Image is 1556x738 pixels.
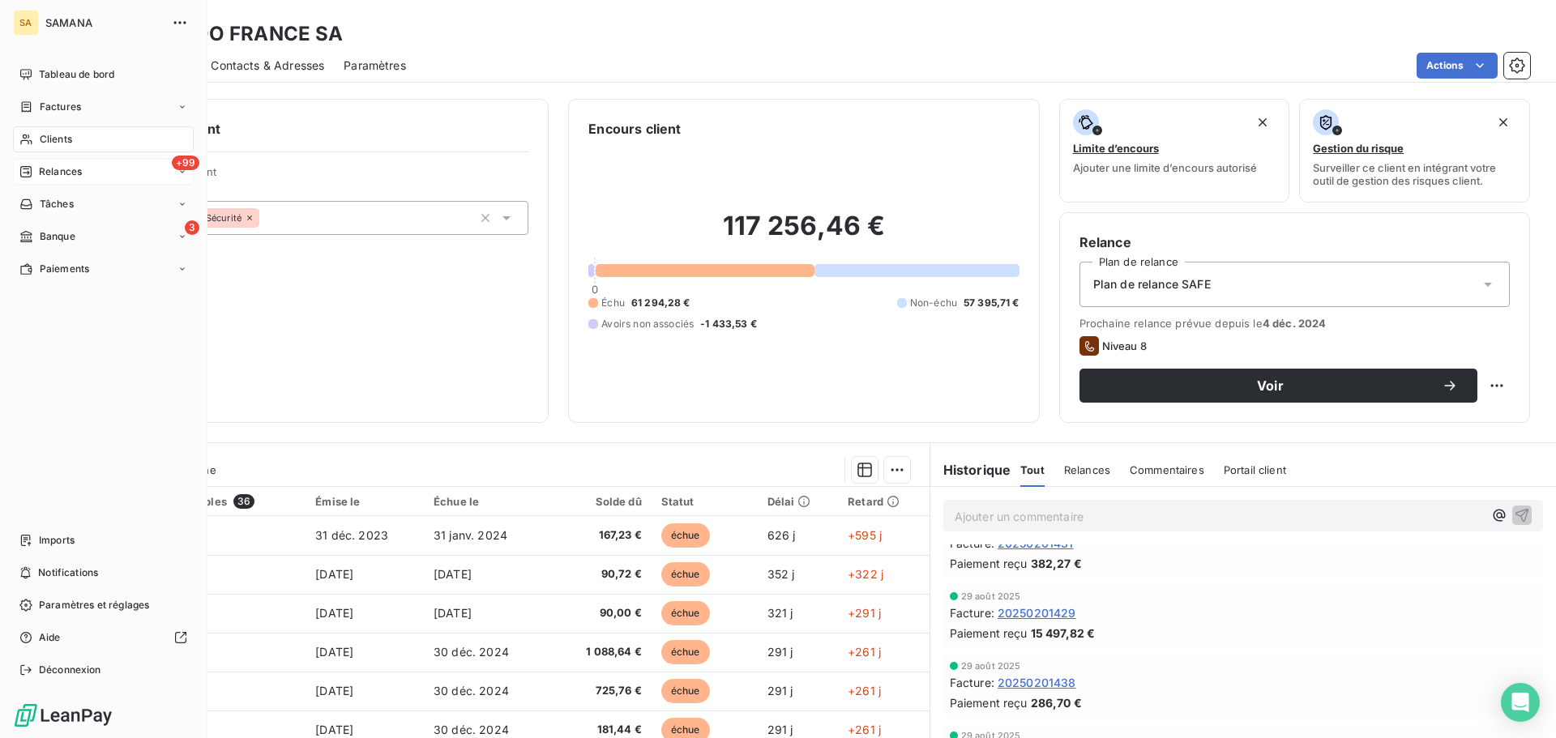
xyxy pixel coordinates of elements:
[1064,463,1110,476] span: Relances
[1031,625,1096,642] span: 15 497,82 €
[767,567,795,581] span: 352 j
[661,601,710,625] span: échue
[848,606,881,620] span: +291 j
[592,283,598,296] span: 0
[1020,463,1045,476] span: Tout
[259,211,272,225] input: Ajouter une valeur
[40,197,74,211] span: Tâches
[434,684,509,697] span: 30 déc. 2024
[1099,379,1442,392] span: Voir
[1079,369,1477,403] button: Voir
[434,495,535,508] div: Échue le
[848,645,881,659] span: +261 j
[434,528,507,542] span: 31 janv. 2024
[434,723,509,736] span: 30 déc. 2024
[1501,683,1540,722] div: Open Intercom Messenger
[13,702,113,728] img: Logo LeanPay
[588,119,681,139] h6: Encours client
[554,605,641,621] span: 90,00 €
[767,528,796,542] span: 626 j
[700,317,757,331] span: -1 433,53 €
[1093,276,1211,292] span: Plan de relance SAFE
[39,663,101,677] span: Déconnexion
[767,495,828,508] div: Délai
[434,645,509,659] span: 30 déc. 2024
[38,565,98,580] span: Notifications
[39,67,114,82] span: Tableau de bord
[39,164,82,179] span: Relances
[39,630,61,645] span: Aide
[998,604,1076,621] span: 20250201429
[661,562,710,587] span: échue
[964,296,1020,310] span: 57 395,71 €
[848,528,882,542] span: +595 j
[39,598,149,612] span: Paramètres et réglages
[950,694,1028,711] span: Paiement reçu
[315,723,353,736] span: [DATE]
[344,58,406,74] span: Paramètres
[910,296,957,310] span: Non-échu
[1079,317,1510,330] span: Prochaine relance prévue depuis le
[950,604,994,621] span: Facture :
[40,262,89,276] span: Paiements
[40,229,75,244] span: Banque
[315,495,414,508] div: Émise le
[45,16,162,29] span: SAMANA
[315,684,353,697] span: [DATE]
[767,684,793,697] span: 291 j
[631,296,690,310] span: 61 294,28 €
[961,591,1021,601] span: 29 août 2025
[554,495,641,508] div: Solde dû
[1102,339,1147,352] span: Niveau 8
[961,661,1021,671] span: 29 août 2025
[1299,99,1530,203] button: Gestion du risqueSurveiller ce client en intégrant votre outil de gestion des risques client.
[767,645,793,659] span: 291 j
[767,723,793,736] span: 291 j
[661,640,710,664] span: échue
[434,567,472,581] span: [DATE]
[601,317,694,331] span: Avoirs non associés
[1313,142,1404,155] span: Gestion du risque
[315,645,353,659] span: [DATE]
[950,674,994,691] span: Facture :
[13,625,194,651] a: Aide
[950,625,1028,642] span: Paiement reçu
[950,555,1028,572] span: Paiement reçu
[767,606,793,620] span: 321 j
[1130,463,1204,476] span: Commentaires
[1224,463,1286,476] span: Portail client
[211,58,324,74] span: Contacts & Adresses
[554,722,641,738] span: 181,44 €
[39,533,75,548] span: Imports
[848,495,920,508] div: Retard
[185,220,199,235] span: 3
[930,460,1011,480] h6: Historique
[554,644,641,660] span: 1 088,64 €
[315,606,353,620] span: [DATE]
[434,606,472,620] span: [DATE]
[130,165,528,188] span: Propriétés Client
[1079,232,1510,252] h6: Relance
[601,296,625,310] span: Échu
[40,100,81,114] span: Factures
[661,679,710,703] span: échue
[1263,317,1327,330] span: 4 déc. 2024
[1073,142,1159,155] span: Limite d’encours
[40,132,72,147] span: Clients
[588,210,1019,258] h2: 117 256,46 €
[1313,161,1516,187] span: Surveiller ce client en intégrant votre outil de gestion des risques client.
[315,567,353,581] span: [DATE]
[126,494,296,509] div: Pièces comptables
[13,10,39,36] div: SA
[98,119,528,139] h6: Informations client
[1031,694,1082,711] span: 286,70 €
[998,674,1076,691] span: 20250201438
[661,523,710,548] span: échue
[848,684,881,697] span: +261 j
[1073,161,1257,174] span: Ajouter une limite d’encours autorisé
[848,567,883,581] span: +322 j
[1417,53,1498,79] button: Actions
[143,19,343,49] h3: GALLOO FRANCE SA
[233,494,254,509] span: 36
[554,566,641,582] span: 90,72 €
